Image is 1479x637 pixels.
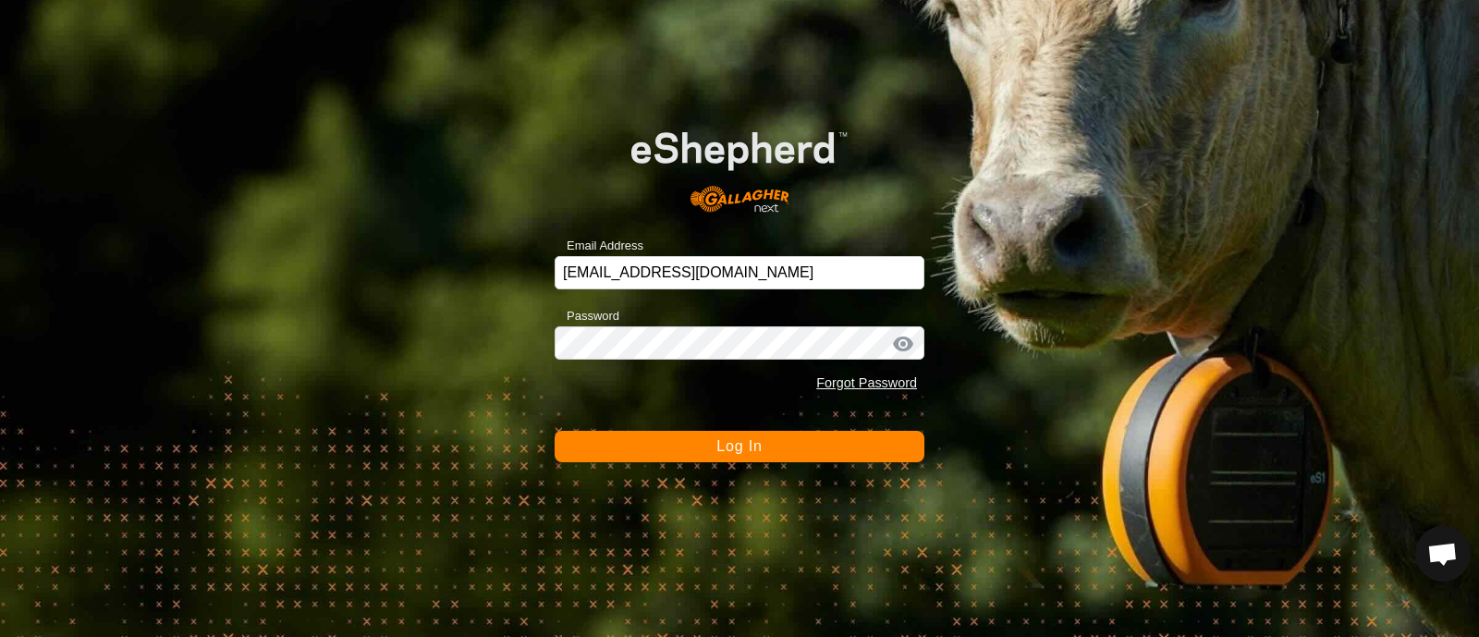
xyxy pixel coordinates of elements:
[592,101,887,227] img: E-shepherd Logo
[716,438,762,454] span: Log In
[555,256,924,289] input: Email Address
[816,375,917,390] a: Forgot Password
[555,431,924,462] button: Log In
[555,237,643,255] label: Email Address
[555,307,619,325] label: Password
[1415,526,1471,582] div: Open chat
